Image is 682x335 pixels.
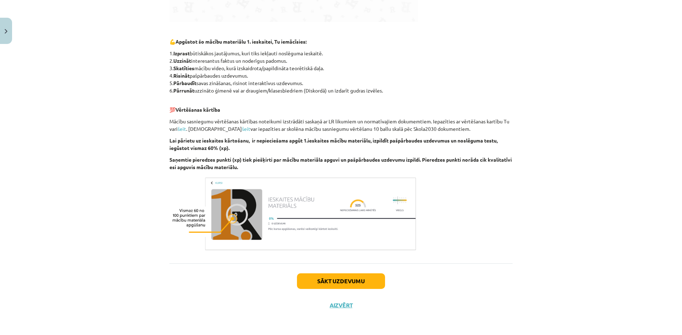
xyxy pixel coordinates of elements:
[175,38,307,45] b: Apgūstot šo mācību materiālu 1. ieskaitei, Tu iemācīsies:
[173,57,191,64] b: Uzzināt
[175,106,220,113] b: Vērtēšanas kārtība
[169,99,513,113] p: 💯
[173,87,194,94] b: Pārrunāt
[328,302,354,309] button: Aizvērt
[169,50,513,94] p: 1. būtiskākos jautājumus, kuri tiks iekļauti noslēguma ieskaitē. 2. interesantus faktus un noderī...
[173,50,190,56] b: Izprast
[169,137,498,151] b: Lai pārietu uz ieskaites kārtošanu, ir nepieciešams apgūt 1.ieskaites mācību materiālu, izpildīt ...
[169,38,513,45] p: 💪
[173,80,196,86] b: Pārbaudīt
[242,125,250,132] a: šeit
[5,29,7,34] img: icon-close-lesson-0947bae3869378f0d4975bcd49f059093ad1ed9edebbc8119c70593378902aed.svg
[169,156,512,170] b: Saņemtie pieredzes punkti (xp) tiek piešķirti par mācību materiāla apguvi un pašpārbaudes uzdevum...
[297,273,385,289] button: Sākt uzdevumu
[173,65,194,71] b: Skatīties
[173,72,190,79] b: Risināt
[178,125,186,132] a: šeit
[169,118,513,133] p: Mācību sasniegumu vērtēšanas kārtības noteikumi izstrādāti saskaņā ar LR likumiem un normatīvajie...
